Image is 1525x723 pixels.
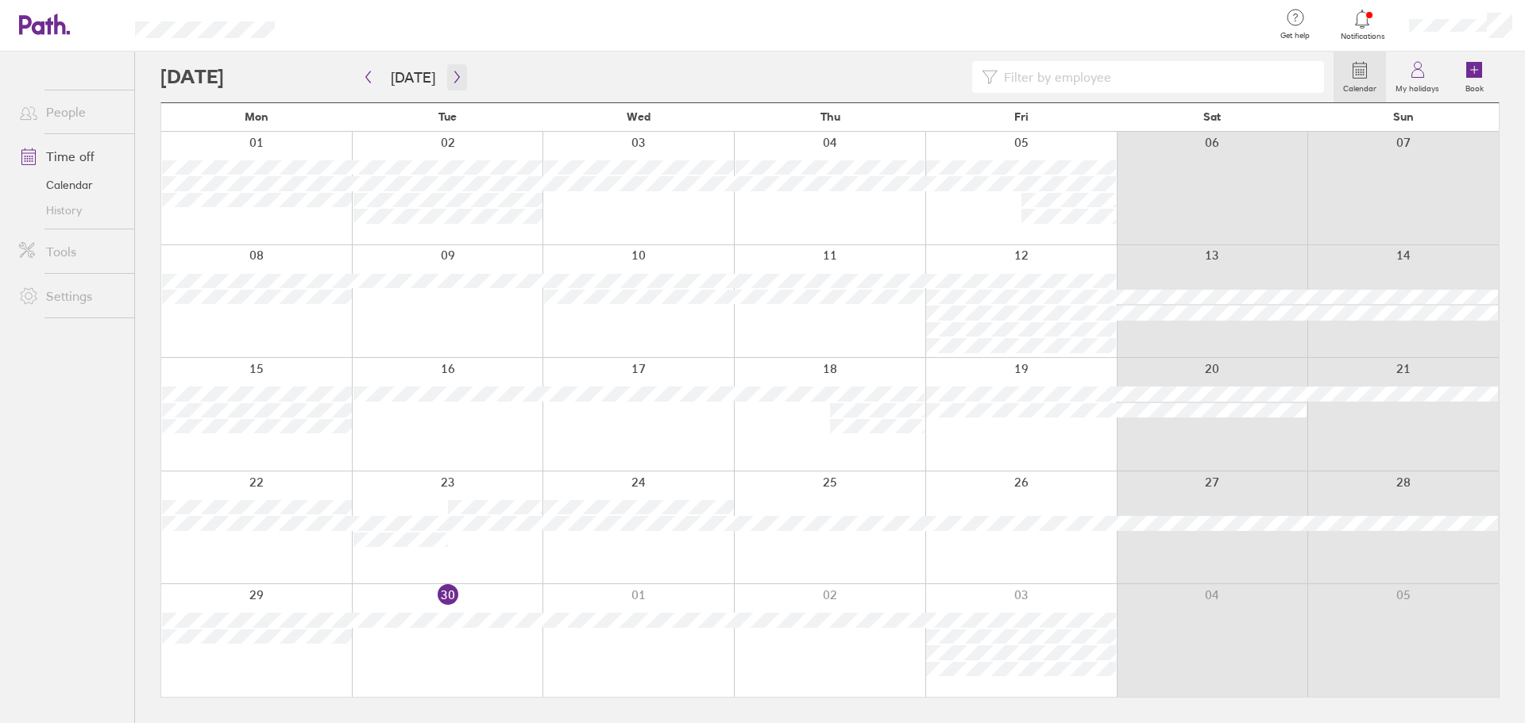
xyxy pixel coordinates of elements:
[6,198,134,223] a: History
[6,236,134,267] a: Tools
[1449,52,1500,102] a: Book
[820,110,840,123] span: Thu
[1334,52,1386,102] a: Calendar
[1203,110,1221,123] span: Sat
[378,64,448,90] button: [DATE]
[6,280,134,312] a: Settings
[627,110,651,123] span: Wed
[6,140,134,172] a: Time off
[998,62,1315,92] input: Filter by employee
[1386,52,1449,102] a: My holidays
[245,110,268,123] span: Mon
[1269,31,1321,40] span: Get help
[438,110,457,123] span: Tue
[1393,110,1414,123] span: Sun
[1386,79,1449,94] label: My holidays
[1337,8,1388,41] a: Notifications
[6,172,134,198] a: Calendar
[1334,79,1386,94] label: Calendar
[1014,110,1029,123] span: Fri
[1456,79,1493,94] label: Book
[1337,32,1388,41] span: Notifications
[6,96,134,128] a: People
